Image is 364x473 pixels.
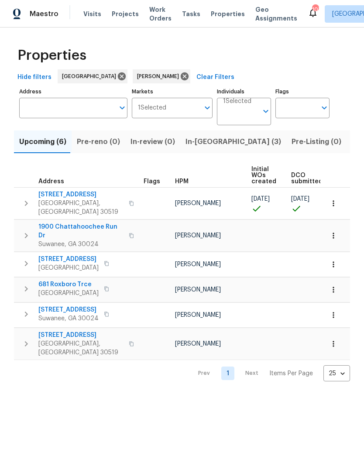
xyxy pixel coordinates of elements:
span: 1900 Chattahoochee Run Dr [38,223,124,240]
span: [GEOGRAPHIC_DATA] [38,264,99,272]
span: [PERSON_NAME] [175,341,221,347]
span: [PERSON_NAME] [175,233,221,239]
button: Clear Filters [193,69,238,86]
span: In-[GEOGRAPHIC_DATA] (3) [185,136,281,148]
span: Properties [211,10,245,18]
span: DCO submitted [291,172,323,185]
span: Flags [144,178,160,185]
span: Properties [17,51,86,60]
span: Initial WOs created [251,166,276,185]
span: Suwanee, GA 30024 [38,314,99,323]
button: Open [116,102,128,114]
span: Hide filters [17,72,52,83]
button: Hide filters [14,69,55,86]
button: Open [318,102,330,114]
span: [DATE] [251,196,270,202]
div: 103 [312,5,318,14]
span: [PERSON_NAME] [137,72,182,81]
label: Individuals [217,89,271,94]
p: Items Per Page [269,369,313,378]
span: Suwanee, GA 30024 [38,240,124,249]
span: Projects [112,10,139,18]
span: [GEOGRAPHIC_DATA] [38,289,99,298]
span: Maestro [30,10,58,18]
button: Open [201,102,213,114]
span: [GEOGRAPHIC_DATA], [GEOGRAPHIC_DATA] 30519 [38,339,124,357]
nav: Pagination Navigation [190,365,350,381]
span: 681 Roxboro Trce [38,280,99,289]
label: Markets [132,89,213,94]
label: Address [19,89,127,94]
span: Work Orders [149,5,172,23]
div: [GEOGRAPHIC_DATA] [58,69,127,83]
span: [STREET_ADDRESS] [38,255,99,264]
span: Pre-reno (0) [77,136,120,148]
span: Geo Assignments [255,5,297,23]
span: [STREET_ADDRESS] [38,305,99,314]
div: 25 [323,362,350,385]
span: [GEOGRAPHIC_DATA], [GEOGRAPHIC_DATA] 30519 [38,199,124,216]
span: Upcoming (6) [19,136,66,148]
span: [PERSON_NAME] [175,312,221,318]
span: [PERSON_NAME] [175,287,221,293]
button: Open [260,105,272,117]
a: Goto page 1 [221,367,234,380]
span: In-review (0) [130,136,175,148]
span: [STREET_ADDRESS] [38,331,124,339]
span: Address [38,178,64,185]
span: [PERSON_NAME] [175,200,221,206]
span: 1 Selected [223,98,251,105]
span: HPM [175,178,189,185]
span: Visits [83,10,101,18]
div: [PERSON_NAME] [133,69,190,83]
span: [PERSON_NAME] [175,261,221,267]
label: Flags [275,89,330,94]
span: Tasks [182,11,200,17]
span: [STREET_ADDRESS] [38,190,124,199]
span: Clear Filters [196,72,234,83]
span: Pre-Listing (0) [292,136,341,148]
span: [GEOGRAPHIC_DATA] [62,72,120,81]
span: [DATE] [291,196,309,202]
span: 1 Selected [138,104,166,112]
